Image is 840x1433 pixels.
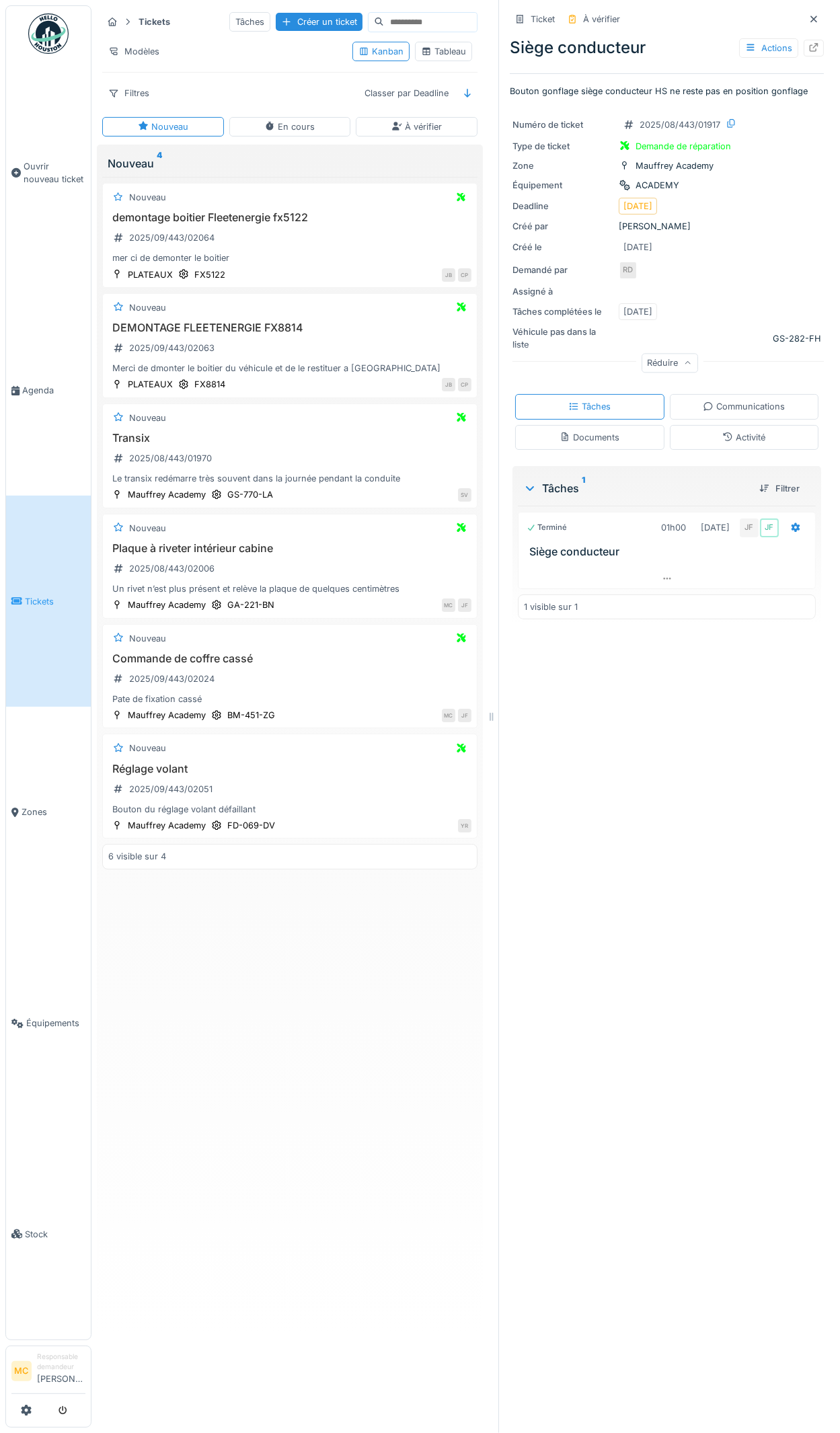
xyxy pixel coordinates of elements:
div: Réduire [642,353,698,373]
div: Nouveau [129,301,166,314]
div: Responsable demandeur [37,1352,85,1372]
div: Documents [560,431,619,444]
div: JB [442,268,455,282]
span: Équipements [26,1017,85,1030]
sup: 1 [582,480,585,496]
div: Tâches [229,12,270,32]
div: Mauffrey Academy [128,598,206,611]
span: Stock [25,1228,85,1241]
div: Nouveau [129,742,166,754]
div: Deadline [512,200,613,212]
img: Badge_color-CXgf-gQk.svg [28,13,69,54]
div: Filtres [102,83,155,103]
div: PLATEAUX [128,268,173,281]
div: 2025/08/443/02006 [129,562,215,575]
div: Nouveau [129,522,166,535]
div: Terminé [527,522,567,533]
div: RD [619,261,638,280]
div: Bouton du réglage volant défaillant [108,803,471,816]
div: Zone [512,159,613,172]
div: GA-221-BN [227,598,274,611]
div: Véhicule pas dans la liste [512,325,613,351]
div: Type de ticket [512,140,613,153]
div: 2025/09/443/02024 [129,672,215,685]
div: SV [458,488,471,502]
h3: Transix [108,432,471,444]
div: ACADEMY [636,179,679,192]
p: Bouton gonflage siège conducteur HS ne reste pas en position gonflage [510,85,824,98]
div: 2025/09/443/02063 [129,342,215,354]
li: [PERSON_NAME] [37,1352,85,1391]
div: FX8814 [194,378,225,391]
div: [DATE] [623,241,652,254]
div: Mauffrey Academy [128,488,206,501]
h3: Commande de coffre cassé [108,652,471,665]
a: Zones [6,707,91,918]
div: BM-451-ZG [227,709,275,722]
span: Agenda [22,384,85,397]
h3: Plaque à riveter intérieur cabine [108,542,471,555]
div: Nouveau [138,120,188,133]
a: Stock [6,1128,91,1340]
div: En cours [264,120,315,133]
div: 2025/08/443/01970 [129,452,212,465]
h3: DEMONTAGE FLEETENERGIE FX8814 [108,321,471,334]
div: Classer par Deadline [358,83,455,103]
div: Équipement [512,179,613,192]
a: Équipements [6,918,91,1129]
h3: Réglage volant [108,763,471,775]
h3: Siège conducteur [529,545,810,558]
div: Le transix redémarre très souvent dans la journée pendant la conduite [108,472,471,485]
div: JF [760,518,779,537]
li: MC [11,1361,32,1381]
div: Pate de fixation cassé [108,693,471,705]
div: À vérifier [583,13,620,26]
div: FD-069-DV [227,819,275,832]
div: Assigné à [512,285,613,298]
div: Demandé par [512,264,613,276]
span: Tickets [25,595,85,608]
div: 6 visible sur 4 [108,850,166,863]
div: [DATE] [623,200,652,212]
div: JF [458,709,471,722]
div: [PERSON_NAME] [512,220,821,233]
div: Tâches [523,480,749,496]
div: Tâches [568,400,611,413]
span: Zones [22,806,85,818]
div: Nouveau [108,155,472,171]
div: YR [458,819,471,832]
div: Siège conducteur [510,36,824,60]
div: Nouveau [129,191,166,204]
div: Communications [703,400,785,413]
div: 2025/09/443/02064 [129,231,215,244]
div: Mauffrey Academy [128,709,206,722]
div: 2025/08/443/01917 [640,118,720,131]
div: MC [442,709,455,722]
div: 1 visible sur 1 [524,601,578,613]
a: MC Responsable demandeur[PERSON_NAME] [11,1352,85,1394]
div: Créer un ticket [276,13,362,31]
a: Ouvrir nouveau ticket [6,61,91,285]
div: GS-770-LA [227,488,273,501]
div: Tableau [421,45,466,58]
div: FX5122 [194,268,225,281]
div: Nouveau [129,632,166,645]
div: JF [458,598,471,612]
div: Nouveau [129,412,166,424]
div: Créé par [512,220,613,233]
strong: Tickets [133,15,176,28]
div: Activité [722,431,765,444]
div: MC [442,598,455,612]
div: Filtrer [754,479,805,498]
div: 01h00 [661,521,686,534]
a: Tickets [6,496,91,707]
div: CP [458,268,471,282]
div: À vérifier [391,120,442,133]
div: JB [442,378,455,391]
span: Ouvrir nouveau ticket [24,160,85,186]
div: [DATE] [623,305,652,318]
div: CP [458,378,471,391]
div: mer ci de demonter le boitier [108,251,471,264]
div: Demande de réparation [636,140,731,153]
div: Merci de dmonter le boitier du véhicule et de le restituer a [GEOGRAPHIC_DATA] [108,362,471,375]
